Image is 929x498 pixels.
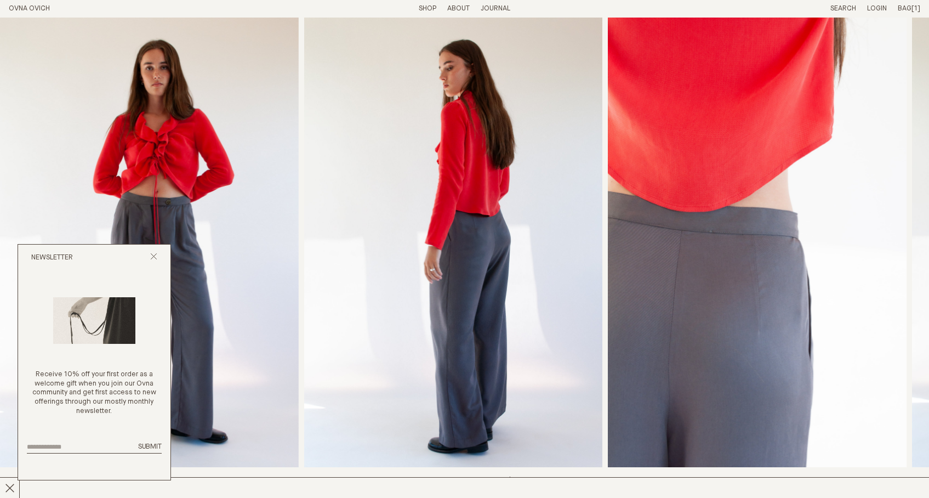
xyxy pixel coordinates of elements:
[419,5,436,12] a: Shop
[481,5,510,12] a: Journal
[508,477,537,484] span: $370.00
[911,5,920,12] span: [1]
[9,476,230,492] h2: Me Trouser
[608,18,907,467] img: Me Trouser
[9,5,50,12] a: Home
[830,5,856,12] a: Search
[898,5,911,12] span: Bag
[304,18,603,467] img: Me Trouser
[138,443,162,452] button: Submit
[447,4,470,14] summary: About
[867,5,887,12] a: Login
[150,253,157,263] button: Close popup
[31,253,73,263] h2: Newsletter
[138,443,162,450] span: Submit
[27,370,162,416] p: Receive 10% off your first order as a welcome gift when you join our Ovna community and get first...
